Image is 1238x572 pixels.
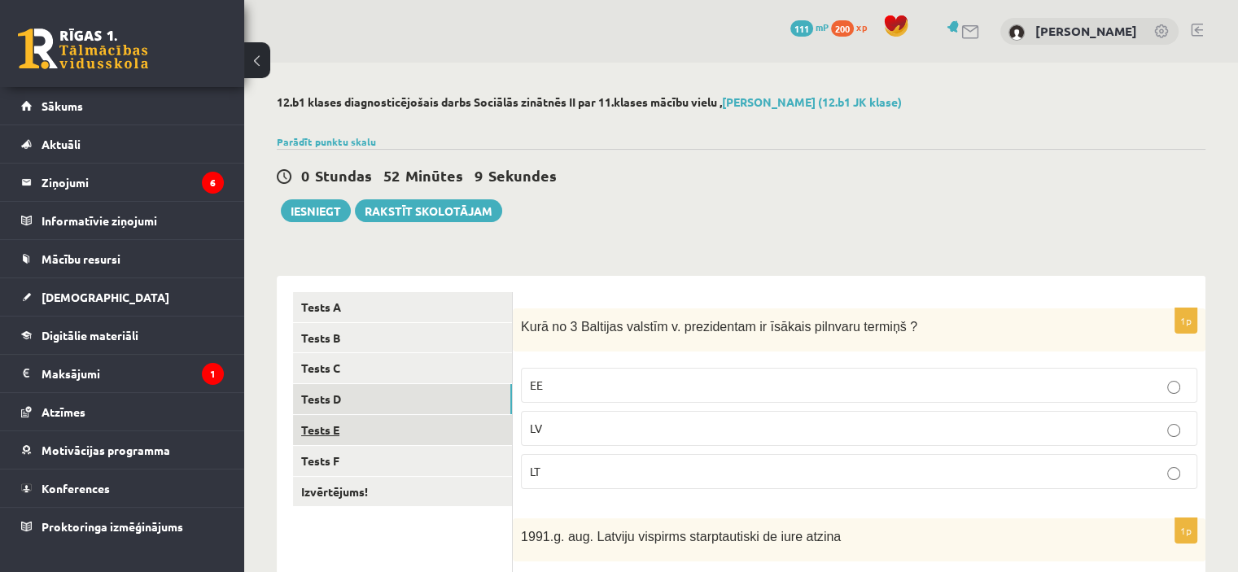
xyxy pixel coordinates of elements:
[42,290,169,304] span: [DEMOGRAPHIC_DATA]
[42,137,81,151] span: Aktuāli
[21,355,224,392] a: Maksājumi1
[21,469,224,507] a: Konferences
[21,240,224,277] a: Mācību resursi
[1175,517,1197,544] p: 1p
[42,519,183,534] span: Proktoringa izmēģinājums
[277,95,1205,109] h2: 12.b1 klases diagnosticējošais darbs Sociālās zinātnēs II par 11.klases mācību vielu ,
[293,477,512,507] a: Izvērtējums!
[42,251,120,266] span: Mācību resursi
[315,166,372,185] span: Stundas
[293,292,512,322] a: Tests A
[21,278,224,316] a: [DEMOGRAPHIC_DATA]
[530,378,543,392] span: EE
[405,166,463,185] span: Minūtes
[42,164,224,201] legend: Ziņojumi
[1035,23,1137,39] a: [PERSON_NAME]
[856,20,867,33] span: xp
[21,317,224,354] a: Digitālie materiāli
[21,508,224,545] a: Proktoringa izmēģinājums
[42,202,224,239] legend: Informatīvie ziņojumi
[530,421,542,435] span: LV
[293,323,512,353] a: Tests B
[831,20,854,37] span: 200
[722,94,902,109] a: [PERSON_NAME] (12.b1 JK klase)
[1167,467,1180,480] input: LT
[42,355,224,392] legend: Maksājumi
[21,164,224,201] a: Ziņojumi6
[277,135,376,148] a: Parādīt punktu skalu
[293,415,512,445] a: Tests E
[475,166,483,185] span: 9
[21,125,224,163] a: Aktuāli
[21,431,224,469] a: Motivācijas programma
[42,443,170,457] span: Motivācijas programma
[21,202,224,239] a: Informatīvie ziņojumi
[18,28,148,69] a: Rīgas 1. Tālmācības vidusskola
[293,384,512,414] a: Tests D
[21,393,224,430] a: Atzīmes
[1008,24,1025,41] img: Signija Gorana
[521,320,917,334] span: Kurā no 3 Baltijas valstīm v. prezidentam ir īsākais pilnvaru termiņš ?
[1175,308,1197,334] p: 1p
[21,87,224,124] a: Sākums
[42,481,110,496] span: Konferences
[790,20,813,37] span: 111
[301,166,309,185] span: 0
[202,363,224,385] i: 1
[530,464,540,478] span: LT
[293,353,512,383] a: Tests C
[1167,424,1180,437] input: LV
[202,172,224,194] i: 6
[521,530,841,544] span: 1991.g. aug. Latviju vispirms starptautiski de iure atzina
[293,446,512,476] a: Tests F
[488,166,557,185] span: Sekundes
[831,20,875,33] a: 200 xp
[816,20,829,33] span: mP
[281,199,351,222] button: Iesniegt
[42,404,85,419] span: Atzīmes
[383,166,400,185] span: 52
[355,199,502,222] a: Rakstīt skolotājam
[790,20,829,33] a: 111 mP
[42,328,138,343] span: Digitālie materiāli
[42,98,83,113] span: Sākums
[1167,381,1180,394] input: EE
